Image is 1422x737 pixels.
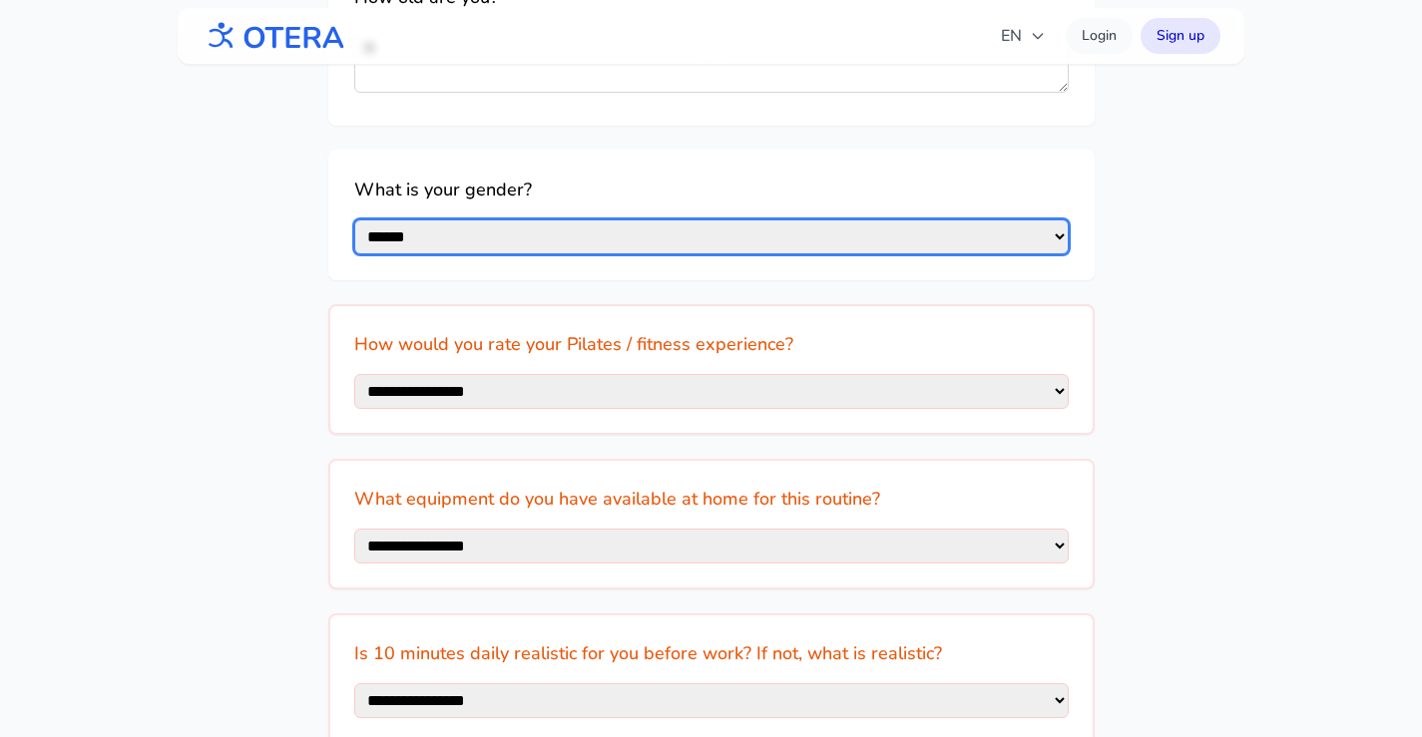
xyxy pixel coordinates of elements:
[1001,24,1046,48] span: EN
[202,14,345,59] img: OTERA logo
[354,176,1069,203] h2: What is your gender?
[354,639,1069,667] h2: Is 10 minutes daily realistic for you before work? If not, what is realistic?
[989,16,1058,56] button: EN
[354,330,1069,358] h2: How would you rate your Pilates / fitness experience?
[1066,18,1133,54] a: Login
[354,485,1069,513] h2: What equipment do you have available at home for this routine?
[1141,18,1220,54] a: Sign up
